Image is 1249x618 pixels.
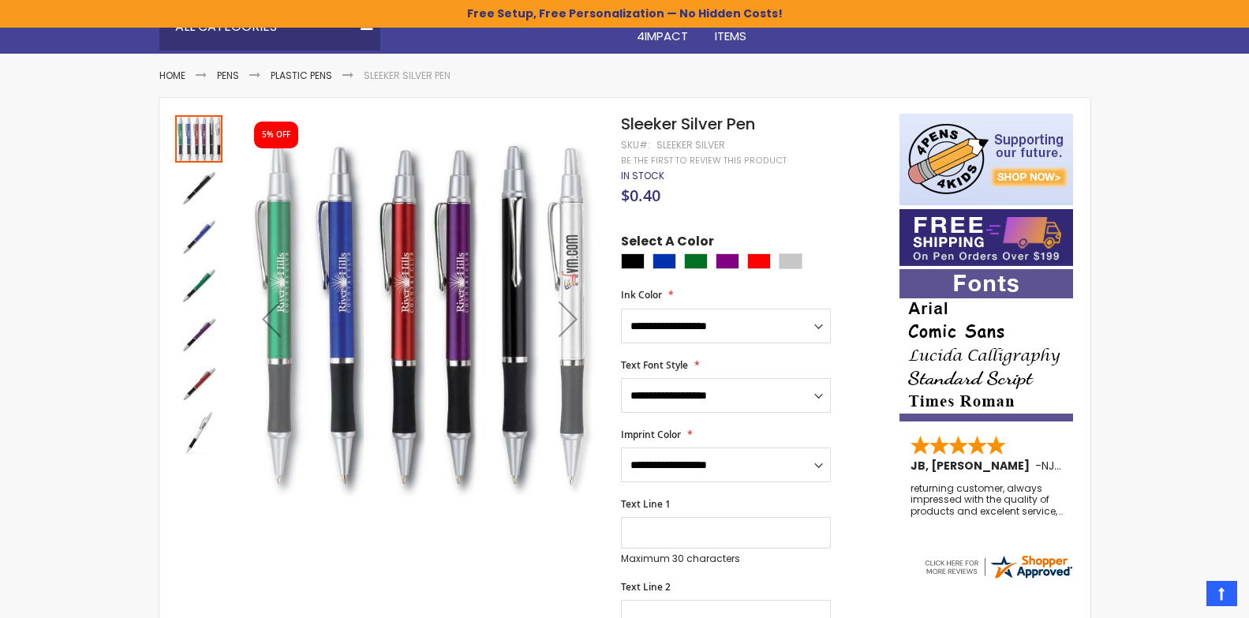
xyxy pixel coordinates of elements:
[425,12,458,28] span: Home
[217,69,239,82] a: Pens
[262,129,290,140] div: 5% OFF
[899,269,1073,421] img: font-personalization-examples
[175,407,223,456] div: Sleeker Silver Pen
[911,483,1064,517] div: returning customer, always impressed with the quality of products and excelent service, will retu...
[779,253,802,269] div: Silver
[175,409,223,456] img: Sleeker Silver Pen
[624,3,702,54] a: 4Pens4impact
[899,114,1073,205] img: 4pens 4 kids
[621,253,645,269] div: Black
[175,260,224,309] div: Sleeker Silver Pen
[899,209,1073,266] img: Free shipping on orders over $199
[240,114,303,523] div: Previous
[175,164,223,212] img: Sleeker Silver Pen
[1035,458,1172,474] span: - ,
[702,3,834,54] a: 4PROMOTIONALITEMS
[862,12,892,28] span: Rush
[567,12,611,28] span: Pencils
[656,139,725,152] div: Sleeker Silver
[364,69,451,82] li: Sleeker Silver Pen
[621,170,664,182] div: Availability
[175,163,224,212] div: Sleeker Silver Pen
[934,12,985,28] span: Specials
[175,262,223,309] img: Sleeker Silver Pen
[621,138,650,152] strong: SKU
[621,233,714,254] span: Select A Color
[271,69,332,82] a: Plastic Pens
[621,169,664,182] span: In stock
[175,358,224,407] div: Sleeker Silver Pen
[621,580,671,594] span: Text Line 2
[911,458,1035,474] span: JB, [PERSON_NAME]
[175,114,224,163] div: Sleeker Silver Pen
[621,428,681,441] span: Imprint Color
[537,114,600,523] div: Next
[175,309,224,358] div: Sleeker Silver Pen
[175,213,223,260] img: Sleeker Silver Pen
[637,12,690,44] span: 4Pens 4impact
[1011,12,1041,28] span: Blog
[621,185,660,206] span: $0.40
[621,358,688,372] span: Text Font Style
[747,253,771,269] div: Red
[653,253,676,269] div: Blue
[159,69,185,82] a: Home
[716,253,739,269] div: Purple
[175,212,224,260] div: Sleeker Silver Pen
[175,311,223,358] img: Sleeker Silver Pen
[621,552,831,565] p: Maximum 30 characters
[240,137,600,497] img: Sleeker Silver Pen
[621,288,662,302] span: Ink Color
[621,497,671,511] span: Text Line 1
[175,360,223,407] img: Sleeker Silver Pen
[684,253,708,269] div: Green
[1041,458,1061,474] span: NJ
[621,155,787,167] a: Be the first to review this product
[715,12,821,44] span: 4PROMOTIONAL ITEMS
[621,113,755,135] span: Sleeker Silver Pen
[499,12,526,28] span: Pens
